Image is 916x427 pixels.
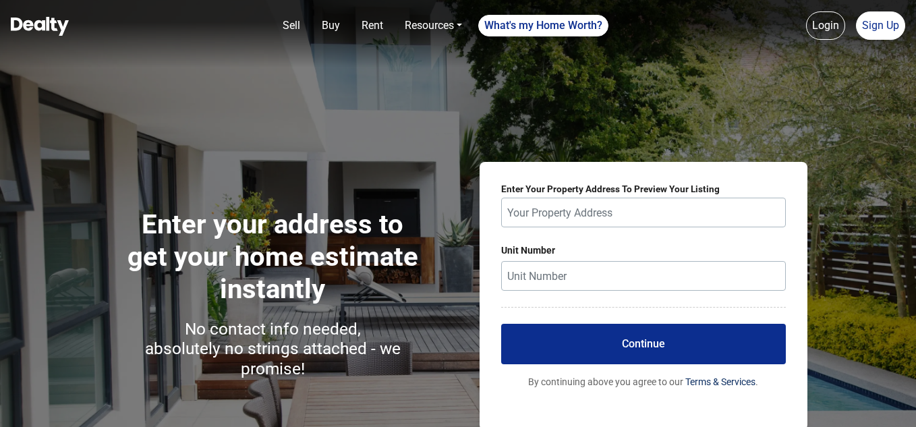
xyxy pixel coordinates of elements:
[399,12,467,39] a: Resources
[11,17,69,36] img: Dealty - Buy, Sell & Rent Homes
[501,324,785,364] button: Continue
[501,261,785,291] input: Unit Number
[806,11,845,40] a: Login
[501,375,785,389] p: By continuing above you agree to our .
[356,12,389,39] a: Rent
[501,198,785,227] input: Your Property Address
[277,12,306,39] a: Sell
[685,376,755,387] a: Terms & Services
[856,11,905,40] a: Sign Up
[501,183,785,194] label: Enter Your Property Address To Preview Your Listing
[119,319,425,378] h3: No contact info needed, absolutely no strings attached - we promise!
[501,244,785,258] label: Unit Number
[478,15,608,36] a: What's my Home Worth?
[316,12,345,39] a: Buy
[119,208,425,384] h1: Enter your address to get your home estimate instantly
